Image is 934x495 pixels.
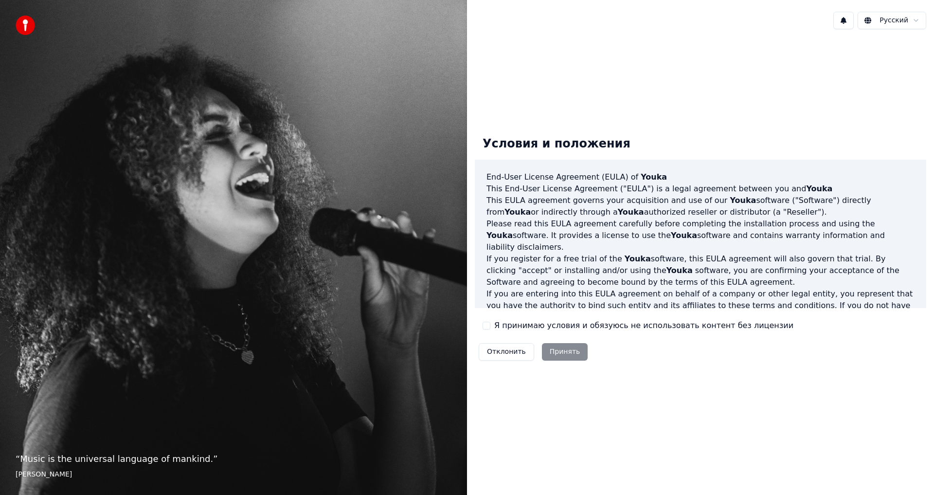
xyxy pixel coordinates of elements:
[625,254,651,263] span: Youka
[641,172,667,182] span: Youka
[618,207,644,217] span: Youka
[486,183,915,195] p: This End-User License Agreement ("EULA") is a legal agreement between you and
[486,253,915,288] p: If you register for a free trial of the software, this EULA agreement will also govern that trial...
[504,207,531,217] span: Youka
[479,343,534,361] button: Отклонить
[16,452,451,466] p: “ Music is the universal language of mankind. ”
[486,218,915,253] p: Please read this EULA agreement carefully before completing the installation process and using th...
[494,320,793,331] label: Я принимаю условия и обязуюсь не использовать контент без лицензии
[666,266,693,275] span: Youka
[486,231,513,240] span: Youka
[475,128,638,160] div: Условия и положения
[486,288,915,335] p: If you are entering into this EULA agreement on behalf of a company or other legal entity, you re...
[486,171,915,183] h3: End-User License Agreement (EULA) of
[16,16,35,35] img: youka
[486,195,915,218] p: This EULA agreement governs your acquisition and use of our software ("Software") directly from o...
[671,231,697,240] span: Youka
[730,196,756,205] span: Youka
[806,184,832,193] span: Youka
[16,470,451,479] footer: [PERSON_NAME]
